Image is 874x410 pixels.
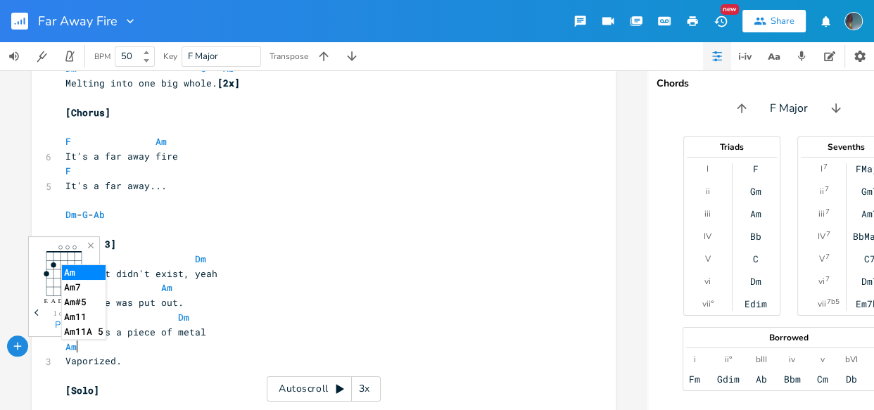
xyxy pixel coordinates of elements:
[267,376,381,402] div: Autoscroll
[62,309,106,324] li: Am11
[821,163,823,174] div: I
[823,161,828,172] sup: 7
[65,135,71,148] span: F
[156,135,167,148] span: Am
[819,253,825,264] div: V
[770,101,808,117] span: F Major
[82,208,88,221] span: G
[756,373,767,385] div: Ab
[725,354,732,365] div: ii°
[689,373,700,385] div: Fm
[65,326,206,338] span: Now it's a piece of metal
[756,354,767,365] div: bIII
[188,50,218,63] span: F Major
[94,53,110,60] div: BPM
[750,231,761,242] div: Bb
[65,106,110,119] span: [Chorus]
[827,296,840,307] sup: 7b5
[821,354,825,365] div: v
[65,179,167,192] span: It's a far away...
[826,229,830,240] sup: 7
[65,354,122,367] span: Vaporized.
[62,280,106,295] li: Am7
[721,4,739,15] div: New
[58,297,63,305] text: D
[771,15,794,27] div: Share
[65,384,99,397] span: [Solo]
[62,265,106,280] li: Am
[62,324,106,339] li: Am11A 5
[195,252,206,265] span: Dm
[817,373,828,385] div: Cm
[846,373,857,385] div: Db
[818,298,826,309] div: vii
[750,186,761,197] div: Gm
[704,208,711,219] div: iii
[163,52,177,60] div: Key
[65,150,178,162] span: It's a far away fire
[55,320,73,332] button: Play
[178,311,189,323] span: Dm
[65,165,71,177] span: F
[825,251,830,262] sup: 7
[704,276,711,287] div: vi
[65,340,77,353] span: Am
[44,297,48,305] text: E
[94,208,105,221] span: Ab
[742,10,806,32] button: Share
[706,186,710,197] div: ii
[717,373,740,385] div: Gdim
[818,208,825,219] div: iii
[818,231,825,242] div: IV
[65,267,217,280] span: As If it didn't exist, yeah
[750,208,761,219] div: Am
[65,208,77,221] span: Dm
[38,15,118,27] span: Far Away Fire
[753,163,759,174] div: F
[825,274,830,285] sup: 7
[705,253,711,264] div: V
[707,163,709,174] div: I
[707,8,735,34] button: New
[62,295,106,309] li: Am#5
[65,296,184,309] span: The fire was put out.
[161,281,172,294] span: Am
[684,143,780,151] div: Triads
[694,354,696,365] div: i
[789,354,795,365] div: iv
[818,276,825,287] div: vi
[53,309,75,317] span: 1 of 21
[217,77,240,89] span: [2x]
[844,12,863,30] img: Caio Langlois
[704,231,711,242] div: IV
[352,376,377,402] div: 3x
[65,208,105,221] span: - -
[745,298,767,309] div: Edim
[750,276,761,287] div: Dm
[825,206,830,217] sup: 7
[753,253,759,264] div: C
[784,373,801,385] div: Bbm
[51,297,56,305] text: A
[820,186,824,197] div: ii
[702,298,714,309] div: vii°
[825,184,829,195] sup: 7
[65,77,246,89] span: Melting into one big whole.
[845,354,858,365] div: bVI
[270,52,308,60] div: Transpose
